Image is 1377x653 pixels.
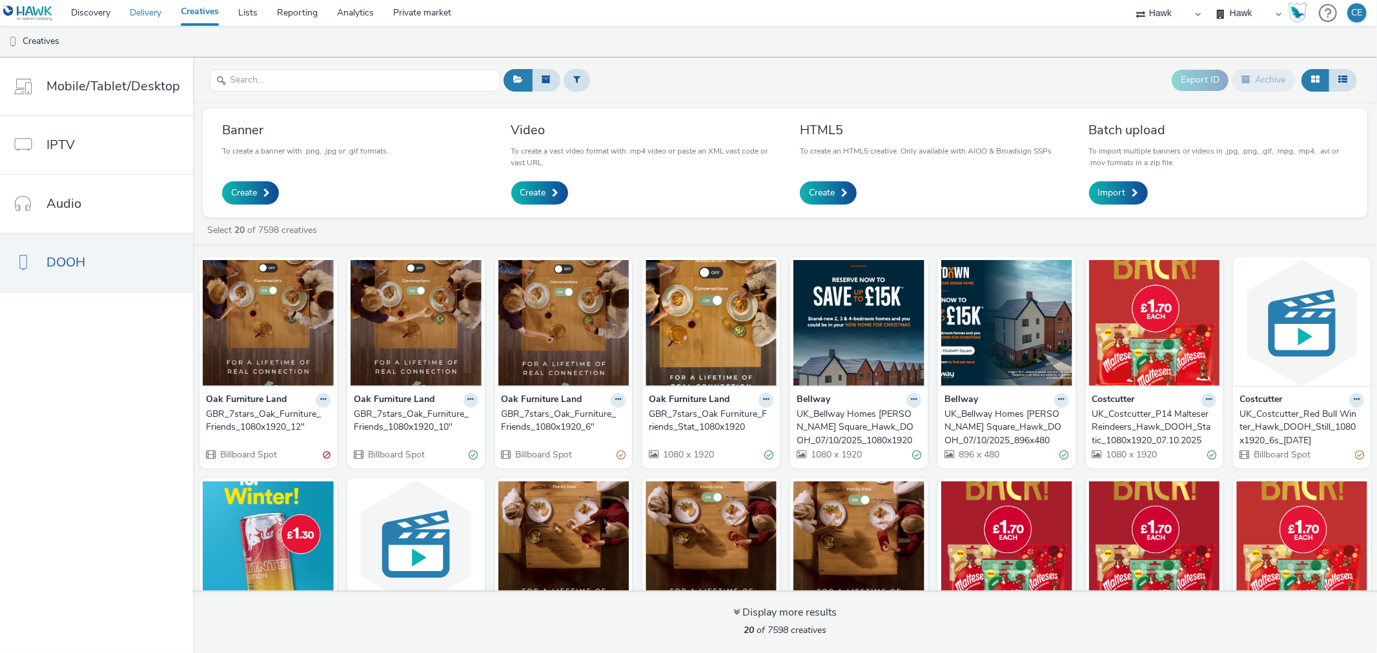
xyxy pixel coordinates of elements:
[1288,3,1312,23] a: Hawk Academy
[520,186,546,199] span: Create
[944,393,978,408] strong: Bellway
[206,408,325,434] div: GBR_7stars_Oak_Furniture_Friends_1080x1920_12"
[744,624,754,636] strong: 20
[1092,408,1217,447] a: UK_Costcutter_P14 Malteser Reindeers_Hawk_DOOH_Static_1080x1920_07.10.2025
[793,481,924,607] img: GBR_7stars_Oak_Furniture_Family_1080x1920_6" visual
[1301,69,1329,91] button: Grid
[764,448,773,462] div: Valid
[502,408,621,434] div: GBR_7stars_Oak_Furniture_Friends_1080x1920_6"
[1092,408,1212,447] div: UK_Costcutter_P14 Malteser Reindeers_Hawk_DOOH_Static_1080x1920_07.10.2025
[809,186,835,199] span: Create
[222,121,389,139] h3: Banner
[646,260,777,386] img: GBR_7stars_Oak Furniture_Friends_Stat_1080x1920 visual
[203,260,334,386] img: GBR_7stars_Oak_Furniture_Friends_1080x1920_12" visual
[46,253,85,272] span: DOOH
[206,393,287,408] strong: Oak Furniture Land
[1239,393,1282,408] strong: Costcutter
[662,448,714,461] span: 1080 x 1920
[793,260,924,386] img: UK_Bellway Homes Elizabeth Square_Hawk_DOOH_07/10/2025_1080x1920 visual
[354,408,473,434] div: GBR_7stars_Oak_Furniture_Friends_1080x1920_10"
[511,121,771,139] h3: Video
[222,145,389,157] p: To create a banner with .png, .jpg or .gif formats.
[46,194,81,213] span: Audio
[797,408,921,447] a: UK_Bellway Homes [PERSON_NAME] Square_Hawk_DOOH_07/10/2025_1080x1920
[800,181,857,205] a: Create
[46,77,180,95] span: Mobile/Tablet/Desktop
[1089,181,1148,205] a: Import
[3,5,53,21] img: undefined Logo
[1288,3,1307,23] img: Hawk Academy
[797,393,830,408] strong: Bellway
[234,224,245,236] strong: 20
[6,35,19,48] img: dooh
[219,448,277,461] span: Billboard Spot
[1252,448,1311,461] span: Billboard Spot
[1232,69,1295,91] button: Archive
[351,260,482,386] img: GBR_7stars_Oak_Furniture_Friends_1080x1920_10" visual
[511,181,568,205] a: Create
[502,393,582,408] strong: Oak Furniture Land
[367,448,425,461] span: Billboard Spot
[351,481,482,607] img: UK_Costcutter_Red Bull Winter_Hawk_DOOH_Animated_1080x1920_6s_7/10/2025 visual
[744,624,826,636] span: of 7598 creatives
[1060,448,1069,462] div: Valid
[511,145,771,168] p: To create a vast video format with .mp4 video or paste an XML vast code or vast URL.
[210,69,500,92] input: Search...
[354,408,478,434] a: GBR_7stars_Oak_Furniture_Friends_1080x1920_10"
[649,393,729,408] strong: Oak Furniture Land
[1352,3,1363,23] div: CE
[1089,481,1220,607] img: UK_Costcutter_P14 Malteser Reindeers_Hawk_DOOH_Animated_6s_1080x1920_07.10.2025 visual
[1236,481,1367,607] img: UK_Costcutter_P14 Malteser Reindeers_Hawk_DOOH_Static_1080x1920_07.10.2025 - will be deleted visual
[1089,121,1349,139] h3: Batch upload
[206,408,331,434] a: GBR_7stars_Oak_Furniture_Friends_1080x1920_12"
[502,408,626,434] a: GBR_7stars_Oak_Furniture_Friends_1080x1920_6"
[498,481,629,607] img: GBR_7stars_Oak_Furniture_Family_1080x1920_12" visual
[222,181,279,205] a: Create
[1172,70,1229,90] button: Export ID
[354,393,434,408] strong: Oak Furniture Land
[944,408,1064,447] div: UK_Bellway Homes [PERSON_NAME] Square_Hawk_DOOH_07/10/2025_896x480
[941,481,1072,607] img: UK_Costcutter_P14 Malteser Reindeers_Hawk_DOOH_Still_6s_1080x1920_07.10.2025 visual
[733,605,837,620] div: Display more results
[797,408,916,447] div: UK_Bellway Homes [PERSON_NAME] Square_Hawk_DOOH_07/10/2025_1080x1920
[498,260,629,386] img: GBR_7stars_Oak_Furniture_Friends_1080x1920_6" visual
[206,224,322,236] a: Select of 7598 creatives
[649,408,768,434] div: GBR_7stars_Oak Furniture_Friends_Stat_1080x1920
[1089,145,1349,168] p: To import multiple banners or videos in .jpg, .png, .gif, .mpg, .mp4, .avi or .mov formats in a z...
[1355,448,1364,462] div: Partially valid
[323,448,331,462] div: Invalid
[646,481,777,607] img: GBR_7stars_Oak_Furniture_Family_1080x1920_10" visual
[46,136,75,154] span: IPTV
[231,186,257,199] span: Create
[1207,448,1216,462] div: Valid
[957,448,999,461] span: 896 x 480
[1239,408,1359,447] div: UK_Costcutter_Red Bull Winter_Hawk_DOOH_Still_1080x1920_6s_[DATE]
[810,448,862,461] span: 1080 x 1920
[944,408,1069,447] a: UK_Bellway Homes [PERSON_NAME] Square_Hawk_DOOH_07/10/2025_896x480
[941,260,1072,386] img: UK_Bellway Homes Elizabeth Square_Hawk_DOOH_07/10/2025_896x480 visual
[617,448,626,462] div: Partially valid
[1236,260,1367,386] img: UK_Costcutter_Red Bull Winter_Hawk_DOOH_Still_1080x1920_6s_7/10/2025 visual
[203,481,334,607] img: UK_Costcutter_Red Bull Winter_Hawk_DOOH_Still_1080x1920_7/10/2025 visual
[469,448,478,462] div: Valid
[1092,393,1135,408] strong: Costcutter
[912,448,921,462] div: Valid
[515,448,573,461] span: Billboard Spot
[1329,69,1357,91] button: Table
[1089,260,1220,386] img: UK_Costcutter_P14 Malteser Reindeers_Hawk_DOOH_Static_1080x1920_07.10.2025 visual
[1105,448,1158,461] span: 1080 x 1920
[649,408,773,434] a: GBR_7stars_Oak Furniture_Friends_Stat_1080x1920
[800,145,1052,157] p: To create an HTML5 creative. Only available with AIOO & Broadsign SSPs
[1098,186,1126,199] span: Import
[1239,408,1364,447] a: UK_Costcutter_Red Bull Winter_Hawk_DOOH_Still_1080x1920_6s_[DATE]
[800,121,1052,139] h3: HTML5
